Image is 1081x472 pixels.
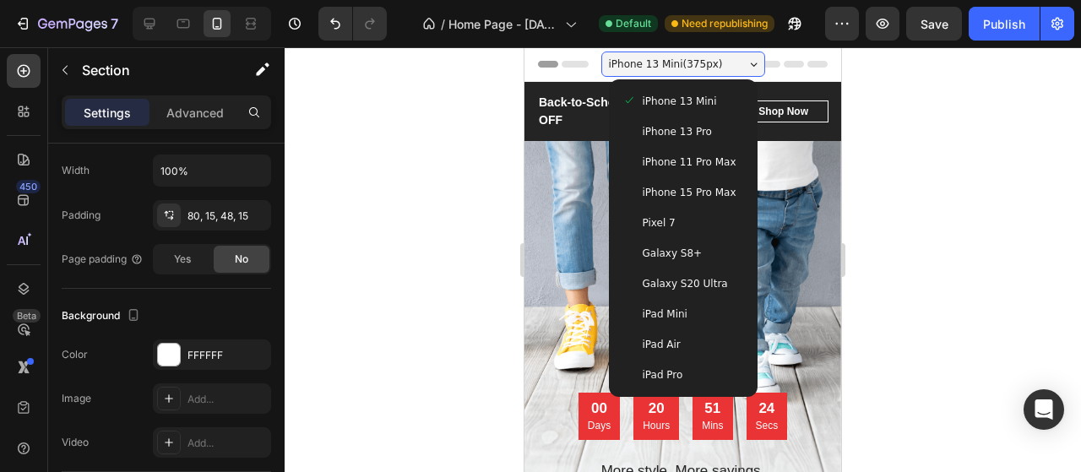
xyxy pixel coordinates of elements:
div: Image [62,391,91,406]
span: Save [921,17,948,31]
div: Video [62,435,89,450]
div: Add... [187,436,267,451]
span: / [441,15,445,33]
input: Auto [154,155,270,186]
span: Home Page - [DATE] 13:35:56 [448,15,558,33]
span: Yes [174,252,191,267]
div: Page padding [62,252,144,267]
div: Padding [62,208,100,223]
p: 7 [111,14,118,34]
div: FFFFFF [187,348,267,363]
div: Publish [983,15,1025,33]
div: Beta [13,309,41,323]
div: 450 [16,180,41,193]
p: Settings [84,104,131,122]
div: Background [62,305,144,328]
div: Width [62,163,90,178]
span: Need republishing [682,16,768,31]
div: Add... [187,392,267,407]
div: 80, 15, 48, 15 [187,209,267,224]
div: Undo/Redo [318,7,387,41]
button: Publish [969,7,1040,41]
p: Section [82,60,220,80]
button: Save [906,7,962,41]
button: 7 [7,7,126,41]
div: Open Intercom Messenger [1024,389,1064,430]
p: Advanced [166,104,224,122]
iframe: Design area [524,47,841,472]
div: Color [62,347,88,362]
span: No [235,252,248,267]
p: More style. More savings. [14,415,302,433]
span: Default [616,16,651,31]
